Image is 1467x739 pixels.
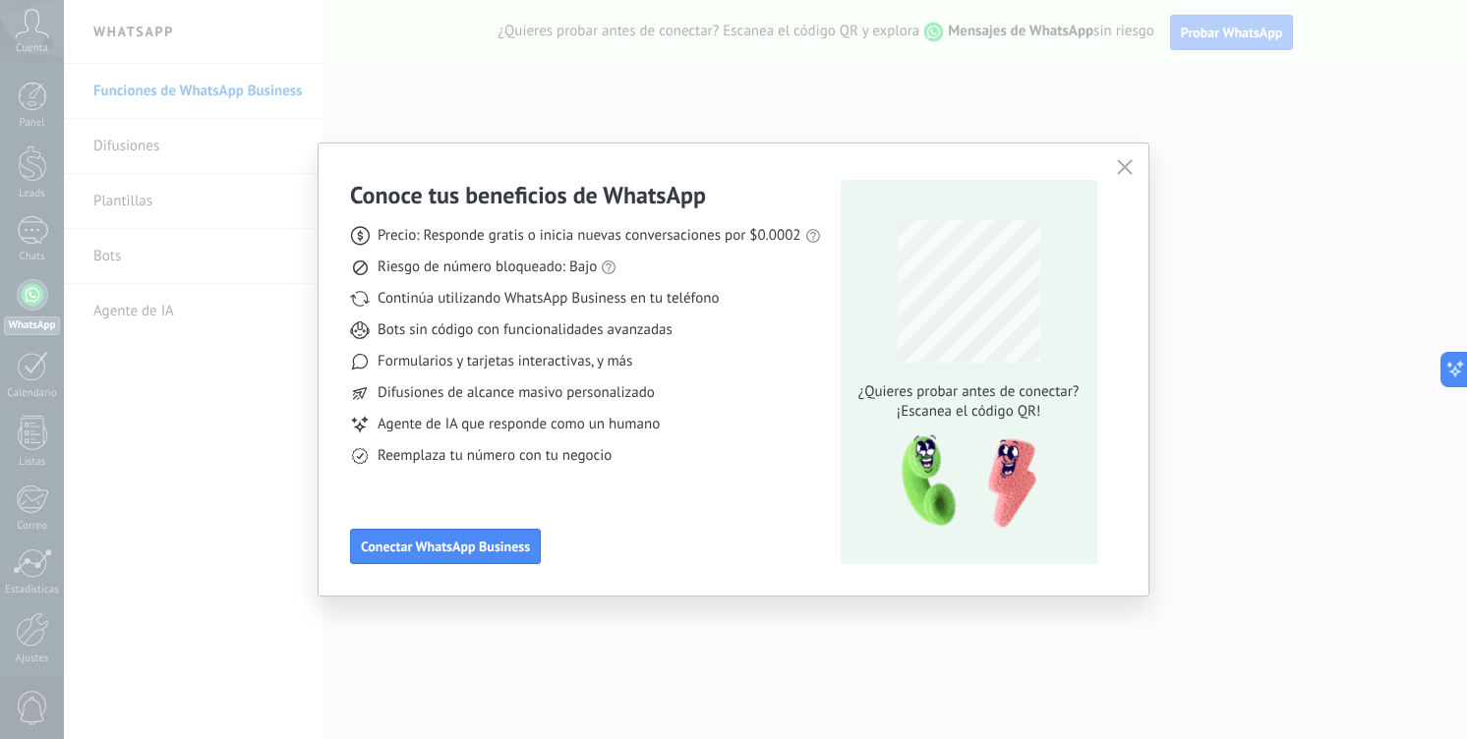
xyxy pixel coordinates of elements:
span: Difusiones de alcance masivo personalizado [378,383,655,403]
span: Bots sin código con funcionalidades avanzadas [378,320,673,340]
span: Riesgo de número bloqueado: Bajo [378,257,597,277]
img: qr-pic-1x.png [885,429,1040,535]
span: Conectar WhatsApp Business [361,540,530,553]
button: Conectar WhatsApp Business [350,529,541,564]
span: Continúa utilizando WhatsApp Business en tu teléfono [378,289,719,309]
span: Agente de IA que responde como un humano [378,415,660,434]
span: ¡Escanea el código QR! [852,402,1085,422]
h3: Conoce tus beneficios de WhatsApp [350,180,706,210]
span: ¿Quieres probar antes de conectar? [852,382,1085,402]
span: Precio: Responde gratis o inicia nuevas conversaciones por $0.0002 [378,226,801,246]
span: Reemplaza tu número con tu negocio [378,446,612,466]
span: Formularios y tarjetas interactivas, y más [378,352,632,371]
